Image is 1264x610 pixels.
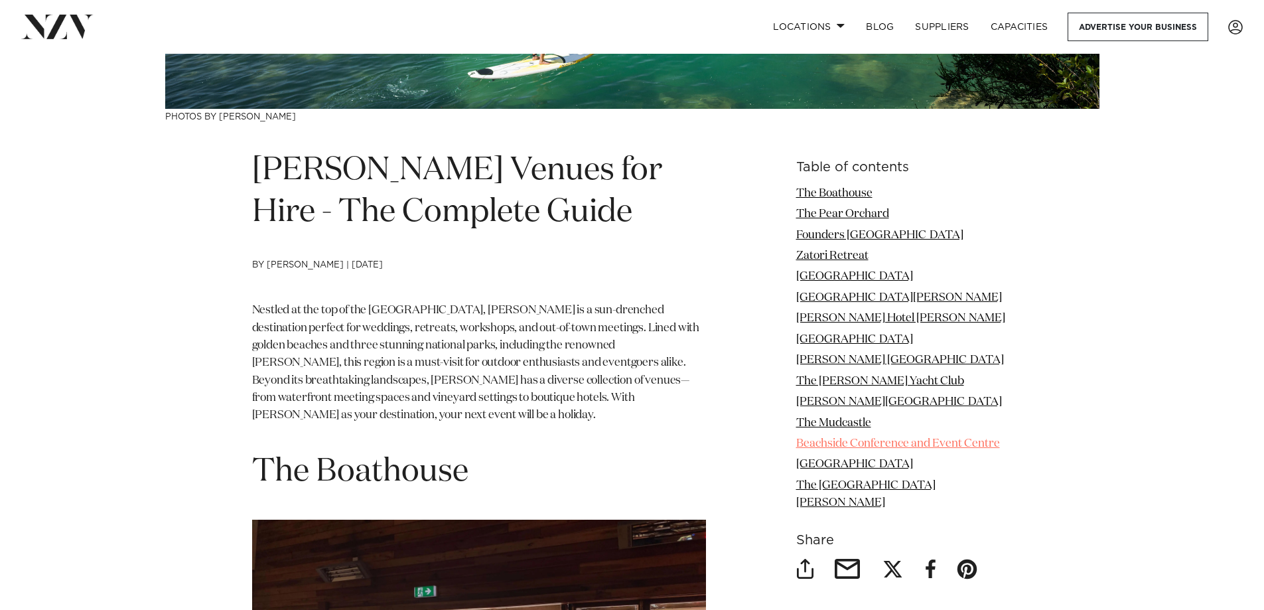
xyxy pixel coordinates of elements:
a: The [GEOGRAPHIC_DATA][PERSON_NAME] [796,480,936,508]
a: Advertise your business [1068,13,1208,41]
a: The Pear Orchard [796,208,889,220]
a: Founders [GEOGRAPHIC_DATA] [796,230,963,241]
a: Zatori Retreat [796,250,869,262]
a: [GEOGRAPHIC_DATA] [796,334,913,345]
a: [GEOGRAPHIC_DATA] [796,459,913,470]
a: [PERSON_NAME] Hotel [PERSON_NAME] [796,313,1005,324]
a: The Mudcastle [796,418,871,429]
h4: by [PERSON_NAME] | [DATE] [252,260,706,303]
a: Locations [762,13,855,41]
p: Nestled at the top of the [GEOGRAPHIC_DATA], [PERSON_NAME] is a sun-drenched destination perfect ... [252,302,706,424]
a: [GEOGRAPHIC_DATA] [796,271,913,282]
a: [PERSON_NAME] [GEOGRAPHIC_DATA] [796,354,1004,366]
h6: Table of contents [796,161,1013,175]
a: Capacities [980,13,1059,41]
a: The [PERSON_NAME] Yacht Club [796,376,964,387]
span: The Boathouse [252,456,468,488]
img: nzv-logo.png [21,15,94,38]
h1: [PERSON_NAME] Venues for Hire - The Complete Guide [252,150,706,234]
h6: Share [796,534,1013,548]
a: Beachside Conference and Event Centre [796,438,1000,449]
a: BLOG [855,13,904,41]
h3: Photos by [PERSON_NAME] [165,109,1099,123]
a: SUPPLIERS [904,13,979,41]
a: The Boathouse [796,188,873,199]
a: [GEOGRAPHIC_DATA][PERSON_NAME] [796,292,1002,303]
a: [PERSON_NAME][GEOGRAPHIC_DATA] [796,396,1002,408]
